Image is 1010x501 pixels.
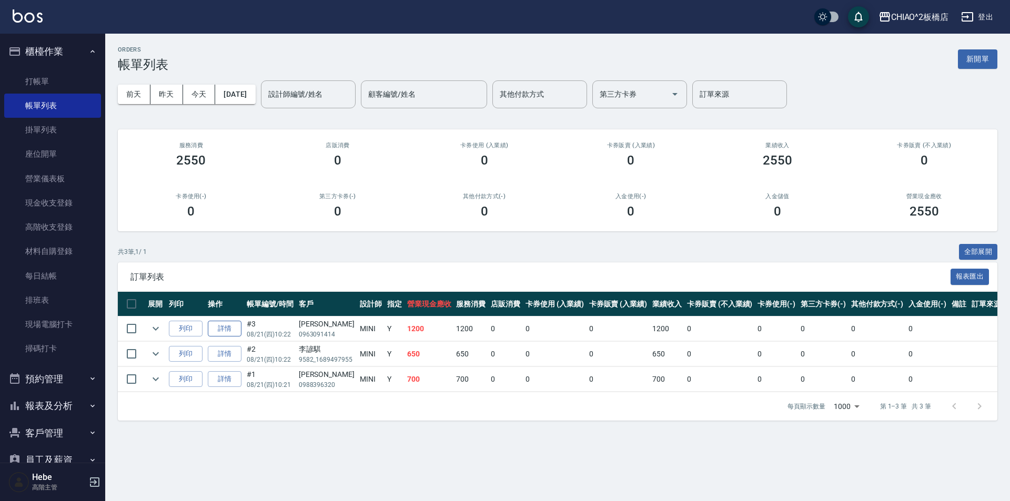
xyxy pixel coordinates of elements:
img: Person [8,472,29,493]
a: 新開單 [958,54,997,64]
button: expand row [148,321,164,336]
td: 650 [650,342,684,366]
th: 卡券販賣 (入業績) [587,292,650,316]
a: 高階收支登錄 [4,215,101,239]
td: 0 [849,367,906,392]
th: 操作 [205,292,244,316]
button: 今天 [183,85,216,104]
th: 其他付款方式(-) [849,292,906,316]
button: 列印 [169,346,203,362]
th: 入金使用(-) [906,292,949,316]
button: 登出 [957,7,997,27]
th: 卡券販賣 (不入業績) [684,292,755,316]
td: 650 [453,342,488,366]
a: 詳情 [208,371,241,387]
a: 掃碼打卡 [4,336,101,361]
h5: Hebe [32,472,86,483]
td: 0 [906,342,949,366]
a: 報表匯出 [951,271,989,281]
button: 客戶管理 [4,420,101,447]
a: 現金收支登錄 [4,191,101,215]
td: 0 [587,316,650,341]
button: 前天 [118,85,150,104]
th: 指定 [385,292,405,316]
td: 0 [849,342,906,366]
p: 高階主管 [32,483,86,492]
p: 共 3 筆, 1 / 1 [118,247,147,257]
th: 業績收入 [650,292,684,316]
h2: 店販消費 [277,142,399,149]
h2: 卡券販賣 (入業績) [570,142,692,149]
h3: 2550 [910,204,939,219]
td: 0 [906,316,949,341]
h2: 卡券使用 (入業績) [423,142,545,149]
td: 0 [523,316,587,341]
h2: 業績收入 [717,142,839,149]
td: #3 [244,316,296,341]
td: 0 [798,316,849,341]
th: 第三方卡券(-) [798,292,849,316]
h3: 服務消費 [130,142,252,149]
th: 設計師 [357,292,385,316]
th: 帳單編號/時間 [244,292,296,316]
button: 櫃檯作業 [4,38,101,65]
h3: 0 [627,204,634,219]
button: 報表匯出 [951,269,989,285]
td: 0 [798,367,849,392]
h3: 0 [774,204,781,219]
td: 700 [650,367,684,392]
h3: 2550 [176,153,206,168]
h3: 0 [481,204,488,219]
button: 新開單 [958,49,997,69]
h2: 卡券販賣 (不入業績) [863,142,985,149]
th: 客戶 [296,292,357,316]
td: 0 [849,316,906,341]
p: 08/21 (四) 10:22 [247,355,294,364]
button: 昨天 [150,85,183,104]
button: save [848,6,869,27]
th: 訂單來源 [969,292,1004,316]
div: [PERSON_NAME] [299,319,355,330]
button: expand row [148,346,164,362]
button: 全部展開 [959,244,998,260]
p: 9582_1689497955 [299,355,355,364]
h3: 0 [627,153,634,168]
td: 1200 [405,316,454,341]
td: 0 [755,367,798,392]
p: 每頁顯示數量 [787,402,825,411]
h3: 0 [921,153,928,168]
button: CHIAO^2板橋店 [874,6,953,28]
td: 700 [453,367,488,392]
a: 每日結帳 [4,264,101,288]
p: 08/21 (四) 10:21 [247,380,294,390]
h3: 2550 [763,153,792,168]
th: 列印 [166,292,205,316]
td: 0 [684,316,755,341]
div: [PERSON_NAME] [299,369,355,380]
th: 備註 [949,292,969,316]
a: 現場電腦打卡 [4,312,101,336]
p: 0988396320 [299,380,355,390]
td: 650 [405,342,454,366]
th: 卡券使用 (入業績) [523,292,587,316]
th: 服務消費 [453,292,488,316]
th: 店販消費 [488,292,523,316]
td: Y [385,316,405,341]
td: 1200 [650,316,684,341]
h2: 卡券使用(-) [130,193,252,200]
td: 0 [523,367,587,392]
td: MINI [357,342,385,366]
th: 營業現金應收 [405,292,454,316]
h2: 營業現金應收 [863,193,985,200]
button: 員工及薪資 [4,446,101,474]
td: 700 [405,367,454,392]
td: MINI [357,316,385,341]
td: Y [385,367,405,392]
a: 座位開單 [4,142,101,166]
td: 0 [684,342,755,366]
td: Y [385,342,405,366]
a: 營業儀表板 [4,167,101,191]
td: 0 [523,342,587,366]
h3: 0 [334,153,341,168]
div: 1000 [830,392,863,421]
